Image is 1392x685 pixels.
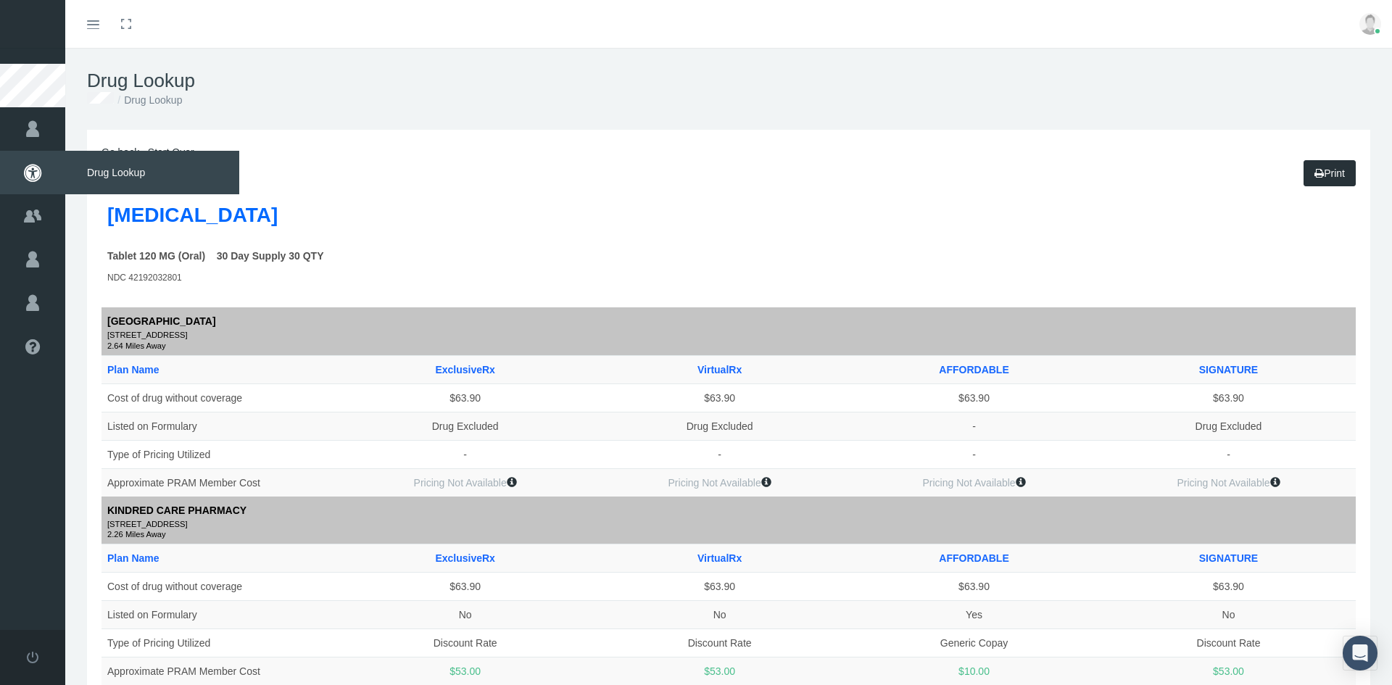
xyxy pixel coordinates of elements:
[107,531,1350,538] small: 2.26 Miles Away
[847,601,1101,629] td: Yes
[338,601,592,629] td: No
[107,271,182,285] label: NDC 42192032801
[847,468,1101,497] td: Pricing Not Available
[847,355,1101,383] th: AFFORDABLE
[1304,160,1356,186] a: Print
[114,92,182,108] li: Drug Lookup
[65,151,239,194] span: Drug Lookup
[592,383,847,412] td: $63.90
[101,412,338,440] td: Listed on Formulary
[338,440,592,468] td: -
[338,629,592,657] td: Discount Rate
[1343,636,1377,671] div: Open Intercom Messenger
[107,199,278,231] label: [MEDICAL_DATA]
[107,315,216,327] b: [GEOGRAPHIC_DATA]
[101,355,338,383] th: Plan Name
[592,468,847,497] td: Pricing Not Available
[1101,355,1356,383] th: SIGNATURE
[847,573,1101,601] td: $63.90
[338,468,592,497] td: Pricing Not Available
[107,342,1350,349] small: 2.64 Miles Away
[338,573,592,601] td: $63.90
[1101,629,1356,657] td: Discount Rate
[1101,440,1356,468] td: -
[1101,468,1356,497] td: Pricing Not Available
[101,146,139,158] a: Go back
[101,383,338,412] td: Cost of drug without coverage
[101,468,338,497] td: Approximate PRAM Member Cost
[1101,601,1356,629] td: No
[592,601,847,629] td: No
[592,629,847,657] td: Discount Rate
[87,70,1370,92] h1: Drug Lookup
[847,629,1101,657] td: Generic Copay
[1359,13,1381,35] img: user-placeholder.jpg
[148,146,194,158] a: Start Over
[107,505,246,516] b: KINDRED CARE PHARMACY
[101,629,338,657] td: Type of Pricing Utilized
[1101,383,1356,412] td: $63.90
[1101,412,1356,440] td: Drug Excluded
[592,355,847,383] th: VirtualRx
[847,383,1101,412] td: $63.90
[101,440,338,468] td: Type of Pricing Utilized
[592,573,847,601] td: $63.90
[338,544,592,573] th: ExclusiveRx
[338,412,592,440] td: Drug Excluded
[1101,573,1356,601] td: $63.90
[847,412,1101,440] td: -
[338,383,592,412] td: $63.90
[592,412,847,440] td: Drug Excluded
[338,355,592,383] th: ExclusiveRx
[847,440,1101,468] td: -
[592,440,847,468] td: -
[101,573,338,601] td: Cost of drug without coverage
[101,601,338,629] td: Listed on Formulary
[1101,544,1356,573] th: SIGNATURE
[107,518,1350,531] small: [STREET_ADDRESS]
[592,544,847,573] th: VirtualRx
[847,544,1101,573] th: AFFORDABLE
[107,248,324,264] label: Tablet 120 MG (Oral) 30 Day Supply 30 QTY
[101,544,338,573] th: Plan Name
[107,329,1350,342] small: [STREET_ADDRESS]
